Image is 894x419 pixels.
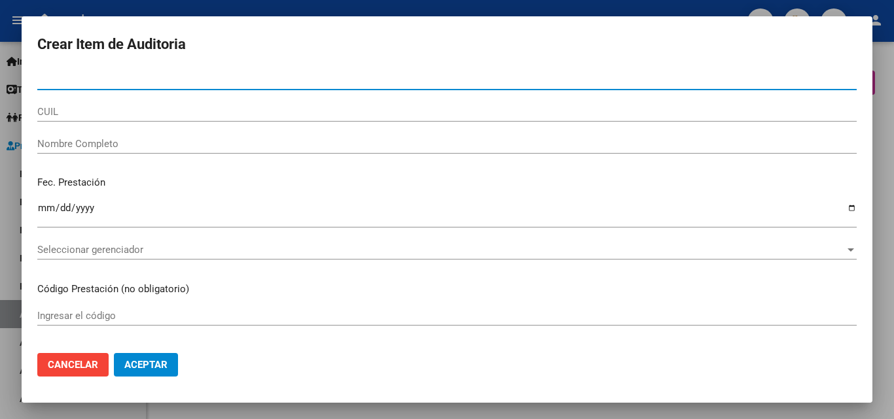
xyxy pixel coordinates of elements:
button: Aceptar [114,353,178,377]
span: Cancelar [48,359,98,371]
iframe: Intercom live chat [849,375,881,406]
span: Seleccionar gerenciador [37,244,845,256]
p: Fec. Prestación [37,175,857,190]
h2: Crear Item de Auditoria [37,32,857,57]
span: Aceptar [124,359,168,371]
p: Código Prestación (no obligatorio) [37,282,857,297]
button: Cancelar [37,353,109,377]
